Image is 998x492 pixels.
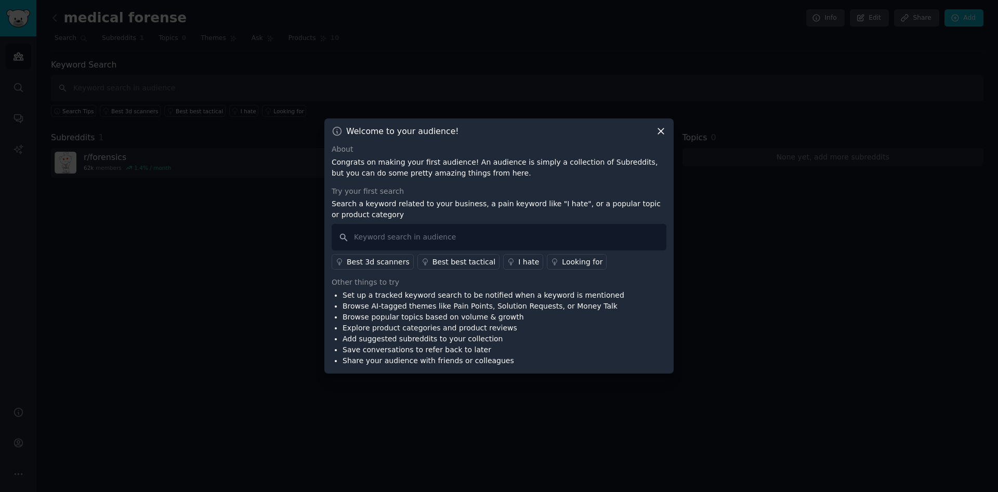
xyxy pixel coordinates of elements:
li: Share your audience with friends or colleagues [343,355,624,366]
a: Looking for [547,254,607,270]
li: Browse popular topics based on volume & growth [343,312,624,323]
li: Explore product categories and product reviews [343,323,624,334]
div: Try your first search [332,186,666,197]
div: About [332,144,666,155]
p: Congrats on making your first audience! An audience is simply a collection of Subreddits, but you... [332,157,666,179]
div: Looking for [562,257,602,268]
h3: Welcome to your audience! [346,126,459,137]
p: Search a keyword related to your business, a pain keyword like "I hate", or a popular topic or pr... [332,198,666,220]
div: I hate [518,257,539,268]
a: Best best tactical [417,254,500,270]
li: Set up a tracked keyword search to be notified when a keyword is mentioned [343,290,624,301]
li: Browse AI-tagged themes like Pain Points, Solution Requests, or Money Talk [343,301,624,312]
li: Save conversations to refer back to later [343,344,624,355]
div: Best best tactical [432,257,496,268]
div: Other things to try [332,277,666,288]
a: Best 3d scanners [332,254,414,270]
input: Keyword search in audience [332,224,666,250]
div: Best 3d scanners [347,257,410,268]
a: I hate [503,254,543,270]
li: Add suggested subreddits to your collection [343,334,624,344]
